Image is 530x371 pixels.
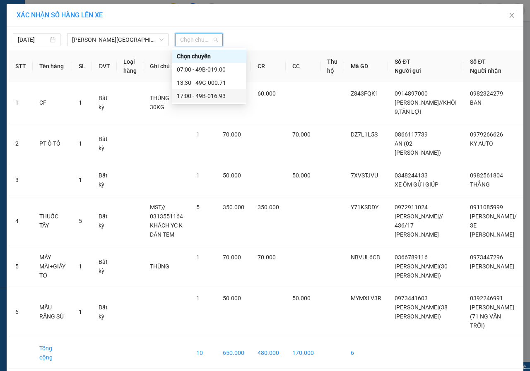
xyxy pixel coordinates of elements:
span: 0979266626 [470,131,503,138]
span: BAN [470,99,482,106]
td: MẪU RĂNG SỨ [33,287,72,337]
td: 4 [9,196,33,246]
span: 1 [79,177,82,183]
span: 0982561804 [470,172,503,179]
th: CC [286,50,320,82]
span: 0972911024 [395,204,428,211]
span: 1 [196,172,200,179]
span: Gửi: [7,8,20,17]
span: NBVUL6CB [351,254,380,261]
span: 50.000 [292,172,311,179]
span: 0392246991 [470,295,503,302]
td: Tổng cộng [33,337,72,369]
span: AN (02 [PERSON_NAME]) [395,140,441,156]
span: [PERSON_NAME]//KHỐI 9,TÂN LỢI [395,99,457,115]
span: Người nhận [470,67,501,74]
th: Ghi chú [143,50,190,82]
span: Số ĐT [395,58,410,65]
td: 170.000 [286,337,320,369]
span: 70.000 [258,254,276,261]
span: 0914897000 [395,90,428,97]
span: 70.000 [292,131,311,138]
span: 0366789116 [395,254,428,261]
div: BX Phía Bắc BMT [7,7,76,27]
td: 6 [344,337,388,369]
span: KY AUTO [470,140,493,147]
td: Bất kỳ [92,123,117,164]
span: XÁC NHẬN SỐ HÀNG LÊN XE [17,11,103,19]
input: 12/09/2025 [18,35,48,44]
span: 1 [79,309,82,315]
span: 50.000 [292,295,311,302]
span: MST// 0313551164 KHÁCH YC K DÁN TEM [150,204,183,238]
div: VP [GEOGRAPHIC_DATA] [82,7,166,27]
div: 13:30 - 49G-000.71 [177,78,241,87]
span: 1 [79,263,82,270]
th: CR [251,50,286,82]
td: 6 [9,287,33,337]
td: Bất kỳ [92,287,117,337]
span: 1 [196,295,200,302]
span: 350.000 [223,204,244,211]
button: Close [500,4,523,27]
span: 0982324279 [470,90,503,97]
span: 50.000 [223,172,241,179]
span: 60.000 [258,90,276,97]
span: Số ĐT [470,58,486,65]
td: 2 [9,123,33,164]
span: down [159,37,164,42]
span: Y71KSDDY [351,204,378,211]
td: 10 [190,337,216,369]
span: Gia Lai - Đà Lạt [72,34,164,46]
span: 5 [79,218,82,224]
span: close [508,12,515,19]
span: 1 [79,140,82,147]
div: [PERSON_NAME](38 [PERSON_NAME]) [7,27,76,57]
span: 0911085999 [470,204,503,211]
td: CF [33,82,72,123]
td: Bất kỳ [92,82,117,123]
span: 1 [196,131,200,138]
span: 7XVSTJVU [351,172,378,179]
div: 17:00 - 49B-016.93 [177,91,241,101]
span: 350.000 [258,204,279,211]
span: Người gửi [395,67,421,74]
div: 0392246991 [82,47,166,58]
span: 50.000 [223,295,241,302]
th: Tên hàng [33,50,72,82]
span: THÙNG 30KG [150,95,169,110]
span: 70.000 [223,254,241,261]
div: Chọn chuyến [172,50,246,63]
th: Mã GD [344,50,388,82]
td: 480.000 [251,337,286,369]
th: STT [9,50,33,82]
td: MÁY MÀI+GIẤY TỜ [33,246,72,287]
div: Chọn chuyến [177,52,241,61]
td: 650.000 [216,337,251,369]
td: Bất kỳ [92,164,117,196]
span: THÙNG [150,263,169,270]
span: 70.000 [223,131,241,138]
span: 1 [79,99,82,106]
td: Bất kỳ [92,196,117,246]
span: 5 [196,204,200,211]
span: [PERSON_NAME] [470,263,514,270]
td: PT Ô TÔ [33,123,72,164]
span: [PERSON_NAME](38 [PERSON_NAME]) [395,304,448,320]
span: Chọn chuyến [180,34,218,46]
span: 0973447296 [470,254,503,261]
span: [PERSON_NAME] (71 NG VĂN TRỖI) [470,304,514,329]
span: XE ÔM GỬI GIÚP [395,181,438,188]
span: 1 [196,254,200,261]
th: ĐVT [92,50,117,82]
span: DZ7L1L5S [351,131,378,138]
span: 0866117739 [395,131,428,138]
span: 0973441603 [395,295,428,302]
span: Nhận: [82,8,102,17]
span: [PERSON_NAME](30 [PERSON_NAME]) [395,263,448,279]
span: Z843FQK1 [351,90,378,97]
td: THUỐC TÂY [33,196,72,246]
td: 1 [9,82,33,123]
td: 5 [9,246,33,287]
span: MYMXLV3R [351,295,381,302]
